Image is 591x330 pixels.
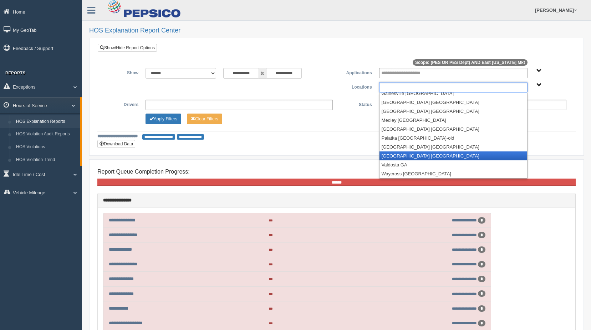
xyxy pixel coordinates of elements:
[379,98,527,107] li: [GEOGRAPHIC_DATA] [GEOGRAPHIC_DATA]
[379,160,527,169] li: Valdosta GA
[13,141,80,154] a: HOS Violations
[379,151,527,160] li: [GEOGRAPHIC_DATA] [GEOGRAPHIC_DATA]
[13,115,80,128] a: HOS Explanation Reports
[379,107,527,116] li: [GEOGRAPHIC_DATA] [GEOGRAPHIC_DATA]
[379,116,527,125] li: Medley [GEOGRAPHIC_DATA]
[379,125,527,134] li: [GEOGRAPHIC_DATA] [GEOGRAPHIC_DATA]
[97,140,135,148] button: Download Data
[259,68,266,79] span: to
[337,82,376,91] label: Locations
[379,169,527,178] li: Waycross [GEOGRAPHIC_DATA]
[379,142,527,151] li: [GEOGRAPHIC_DATA] [GEOGRAPHIC_DATA]
[336,100,375,108] label: Status
[97,169,576,175] h4: Report Queue Completion Progress:
[13,128,80,141] a: HOS Violation Audit Reports
[13,154,80,166] a: HOS Violation Trend
[379,134,527,142] li: Palatka [GEOGRAPHIC_DATA]-old
[146,114,181,124] button: Change Filter Options
[89,27,584,34] h2: HOS Explanation Report Center
[379,89,527,98] li: Gainesville [GEOGRAPHIC_DATA]
[103,68,142,76] label: Show
[336,68,375,76] label: Applications
[413,59,528,66] span: Scope: (PES OR PES Dept) AND East [US_STATE] Mkt
[187,114,222,124] button: Change Filter Options
[98,44,157,52] a: Show/Hide Report Options
[103,100,142,108] label: Drivers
